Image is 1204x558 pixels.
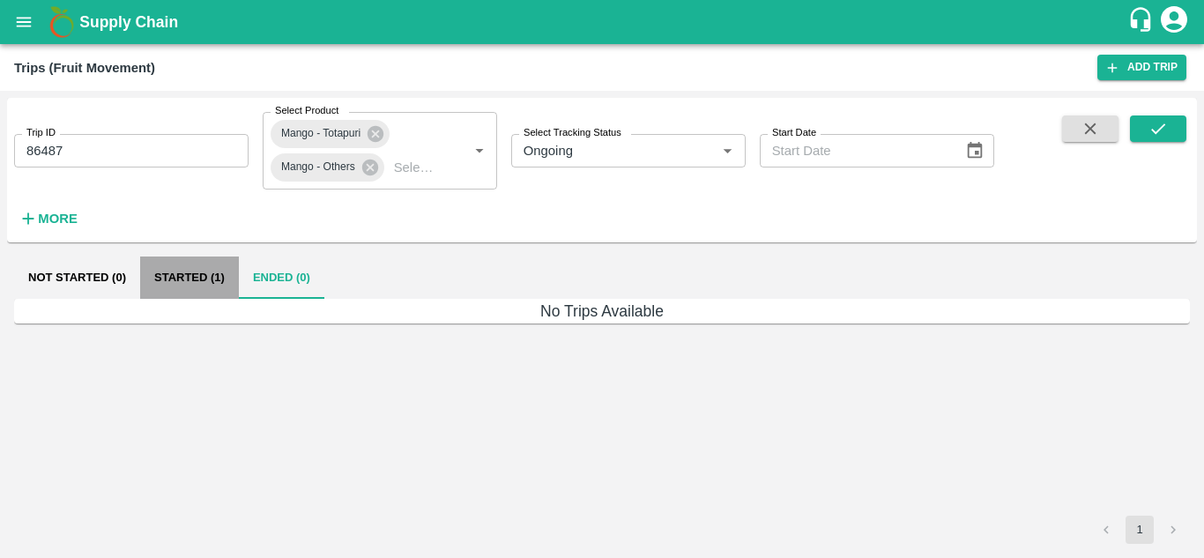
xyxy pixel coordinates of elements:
[14,299,1190,324] h6: No Trips Available
[271,158,366,176] span: Mango - Others
[79,13,178,31] b: Supply Chain
[716,139,739,162] button: Open
[760,134,952,167] input: Start Date
[772,126,816,140] label: Start Date
[387,156,440,179] input: Select Product
[1127,6,1158,38] div: customer-support
[239,257,324,299] button: Ended (0)
[79,10,1127,34] a: Supply Chain
[468,139,491,162] button: Open
[271,124,371,143] span: Mango - Totapuri
[14,257,140,299] button: Not Started (0)
[275,104,338,118] label: Select Product
[14,204,82,234] button: More
[26,126,56,140] label: Trip ID
[4,2,44,42] button: open drawer
[1089,516,1190,544] nav: pagination navigation
[44,4,79,40] img: logo
[1158,4,1190,41] div: account of current user
[524,126,621,140] label: Select Tracking Status
[140,257,239,299] button: Started (1)
[958,134,992,167] button: Choose date
[1126,516,1154,544] button: page 1
[271,153,384,182] div: Mango - Others
[517,139,688,162] input: Select Tracking Status
[1097,55,1186,80] a: Add Trip
[271,120,390,148] div: Mango - Totapuri
[38,212,78,226] strong: More
[14,134,249,167] input: Enter Trip ID
[14,56,155,79] div: Trips (Fruit Movement)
